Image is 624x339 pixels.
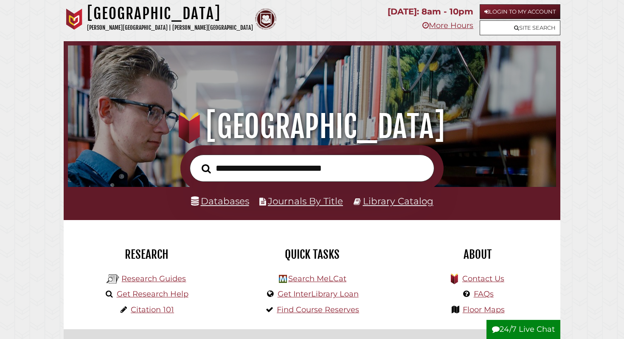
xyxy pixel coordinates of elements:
button: Search [197,161,215,176]
a: Get InterLibrary Loan [278,289,359,299]
img: Calvin University [64,8,85,30]
a: Research Guides [121,274,186,283]
a: Contact Us [462,274,504,283]
a: Journals By Title [268,195,343,206]
a: Library Catalog [363,195,433,206]
a: Search MeLCat [288,274,346,283]
a: Get Research Help [117,289,188,299]
h1: [GEOGRAPHIC_DATA] [87,4,253,23]
p: [PERSON_NAME][GEOGRAPHIC_DATA] | [PERSON_NAME][GEOGRAPHIC_DATA] [87,23,253,33]
a: More Hours [422,21,473,30]
h2: About [401,247,554,262]
a: Find Course Reserves [277,305,359,314]
a: Site Search [480,20,560,35]
a: FAQs [474,289,494,299]
i: Search [202,164,211,174]
a: Floor Maps [463,305,505,314]
a: Citation 101 [131,305,174,314]
img: Hekman Library Logo [107,273,119,285]
p: [DATE]: 8am - 10pm [388,4,473,19]
img: Calvin Theological Seminary [255,8,276,30]
img: Hekman Library Logo [279,275,287,283]
a: Databases [191,195,249,206]
h2: Quick Tasks [236,247,388,262]
h2: Research [70,247,223,262]
a: Login to My Account [480,4,560,19]
h1: [GEOGRAPHIC_DATA] [77,108,547,145]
